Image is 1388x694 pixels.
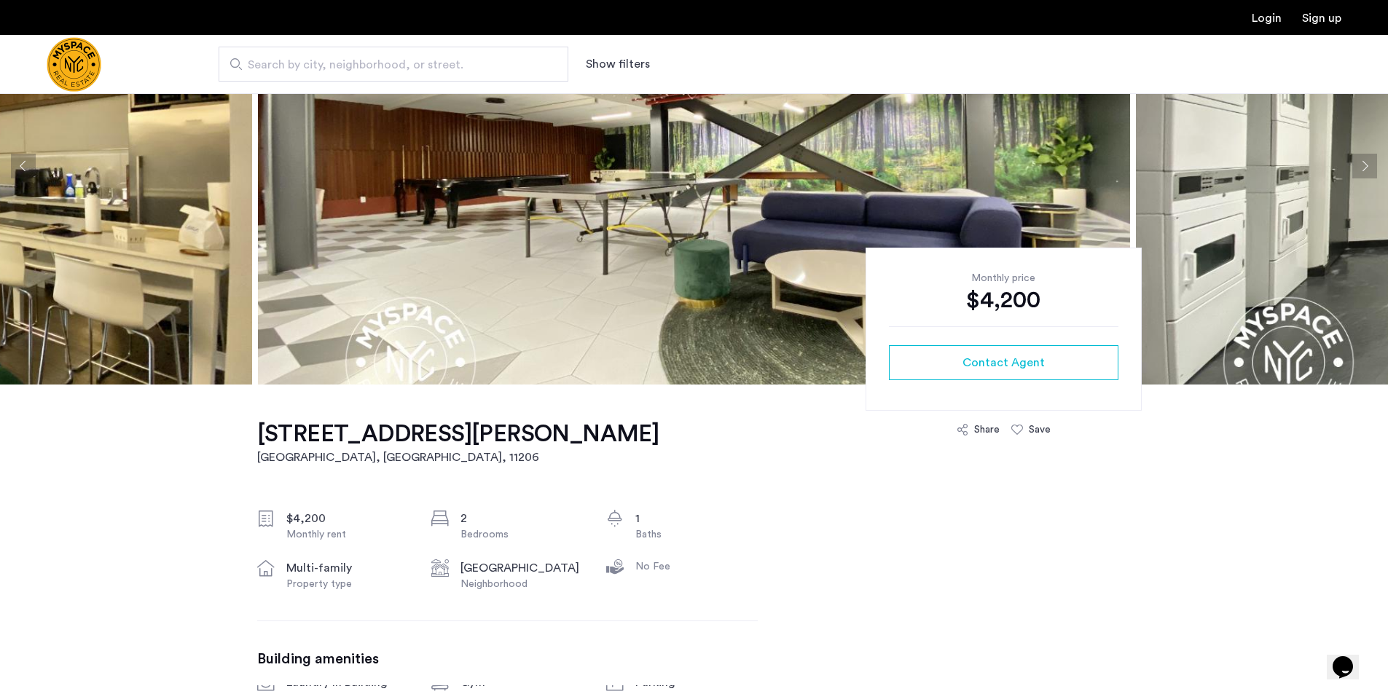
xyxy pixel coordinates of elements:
[635,527,758,542] div: Baths
[1302,12,1341,24] a: Registration
[286,527,409,542] div: Monthly rent
[286,577,409,591] div: Property type
[974,422,1000,437] div: Share
[962,354,1045,371] span: Contact Agent
[257,650,758,668] h3: Building amenities
[1327,636,1373,679] iframe: chat widget
[1252,12,1282,24] a: Login
[286,559,409,577] div: multi-family
[635,510,758,527] div: 1
[47,37,101,92] img: logo
[257,449,659,466] h2: [GEOGRAPHIC_DATA], [GEOGRAPHIC_DATA] , 11206
[257,419,659,466] a: [STREET_ADDRESS][PERSON_NAME][GEOGRAPHIC_DATA], [GEOGRAPHIC_DATA], 11206
[460,527,583,542] div: Bedrooms
[889,271,1118,285] div: Monthly price
[257,419,659,449] h1: [STREET_ADDRESS][PERSON_NAME]
[1029,422,1051,437] div: Save
[635,559,758,574] div: No Fee
[460,559,583,577] div: [GEOGRAPHIC_DATA]
[286,510,409,527] div: $4,200
[586,55,650,73] button: Show or hide filters
[248,56,528,74] span: Search by city, neighborhood, or street.
[47,37,101,92] a: Cazamio Logo
[889,345,1118,380] button: button
[11,154,36,178] button: Previous apartment
[889,285,1118,315] div: $4,200
[219,47,568,82] input: Apartment Search
[1352,154,1377,178] button: Next apartment
[460,510,583,527] div: 2
[460,577,583,591] div: Neighborhood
